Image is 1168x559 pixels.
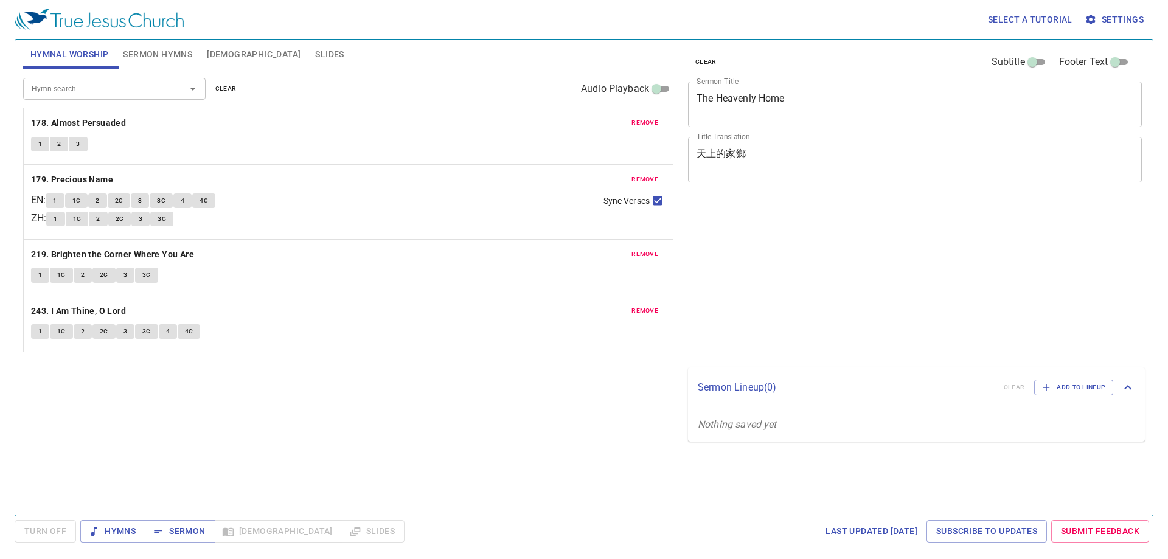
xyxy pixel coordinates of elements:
span: Sync Verses [603,195,650,207]
button: 1C [66,212,89,226]
span: 2 [81,326,85,337]
button: 4C [192,193,215,208]
span: 3 [139,214,142,224]
span: 1 [54,214,57,224]
button: 178. Almost Persuaded [31,116,128,131]
button: remove [624,172,666,187]
button: 2 [74,268,92,282]
button: Hymns [80,520,145,543]
span: 4C [185,326,193,337]
span: [DEMOGRAPHIC_DATA] [207,47,301,62]
iframe: from-child [683,195,1052,363]
button: 2C [108,193,131,208]
button: 1 [46,193,64,208]
button: Select a tutorial [983,9,1077,31]
span: 1 [38,269,42,280]
b: 243. I Am Thine, O Lord [31,304,126,319]
button: Settings [1082,9,1149,31]
span: 1 [38,139,42,150]
button: 2 [50,137,68,151]
span: 4 [181,195,184,206]
button: 3C [135,324,158,339]
span: 2C [100,326,108,337]
button: remove [624,247,666,262]
span: 1C [57,269,66,280]
button: 2 [88,193,106,208]
span: 3 [123,326,127,337]
textarea: The Heavenly Home [697,92,1133,116]
span: 2 [81,269,85,280]
span: 2C [115,195,123,206]
button: Add to Lineup [1034,380,1113,395]
span: 2C [116,214,124,224]
p: ZH : [31,211,46,226]
b: 179. Precious Name [31,172,113,187]
button: 1C [50,268,73,282]
button: 1C [50,324,73,339]
span: Sermon [155,524,205,539]
img: True Jesus Church [15,9,184,30]
span: Hymnal Worship [30,47,109,62]
span: 1 [53,195,57,206]
span: 3 [76,139,80,150]
b: 219. Brighten the Corner Where You Are [31,247,194,262]
button: 1C [65,193,88,208]
button: 4 [159,324,177,339]
button: remove [624,116,666,130]
button: 1 [31,268,49,282]
textarea: 天上的家鄉 [697,148,1133,171]
button: 3C [150,212,173,226]
span: Hymns [90,524,136,539]
span: 3C [142,326,151,337]
p: Sermon Lineup ( 0 ) [698,380,994,395]
button: 2C [92,268,116,282]
span: remove [631,249,658,260]
i: Nothing saved yet [698,418,777,430]
button: 3 [131,212,150,226]
span: clear [695,57,717,68]
span: Settings [1087,12,1144,27]
span: Add to Lineup [1042,382,1105,393]
span: 1C [73,214,82,224]
button: 2C [108,212,131,226]
button: Open [184,80,201,97]
span: Submit Feedback [1061,524,1139,539]
button: 4C [178,324,201,339]
button: 243. I Am Thine, O Lord [31,304,128,319]
button: clear [688,55,724,69]
span: 2 [57,139,61,150]
span: 3C [158,214,166,224]
button: 1 [46,212,64,226]
span: Select a tutorial [988,12,1072,27]
span: 3C [142,269,151,280]
button: Sermon [145,520,215,543]
span: 1C [57,326,66,337]
span: Subtitle [992,55,1025,69]
span: Sermon Hymns [123,47,192,62]
span: 1C [72,195,81,206]
span: 3 [138,195,142,206]
button: 2 [74,324,92,339]
button: 3 [131,193,149,208]
span: Subscribe to Updates [936,524,1037,539]
a: Submit Feedback [1051,520,1149,543]
button: 1 [31,137,49,151]
button: 3C [135,268,158,282]
span: 2 [96,214,100,224]
button: 219. Brighten the Corner Where You Are [31,247,196,262]
span: Last updated [DATE] [826,524,917,539]
button: 3 [116,324,134,339]
span: 2 [96,195,99,206]
span: remove [631,305,658,316]
span: 4 [166,326,170,337]
span: Audio Playback [581,82,649,96]
button: 3 [116,268,134,282]
b: 178. Almost Persuaded [31,116,126,131]
button: clear [208,82,244,96]
a: Last updated [DATE] [821,520,922,543]
button: 2C [92,324,116,339]
button: 4 [173,193,192,208]
span: 3C [157,195,165,206]
button: remove [624,304,666,318]
button: 179. Precious Name [31,172,116,187]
